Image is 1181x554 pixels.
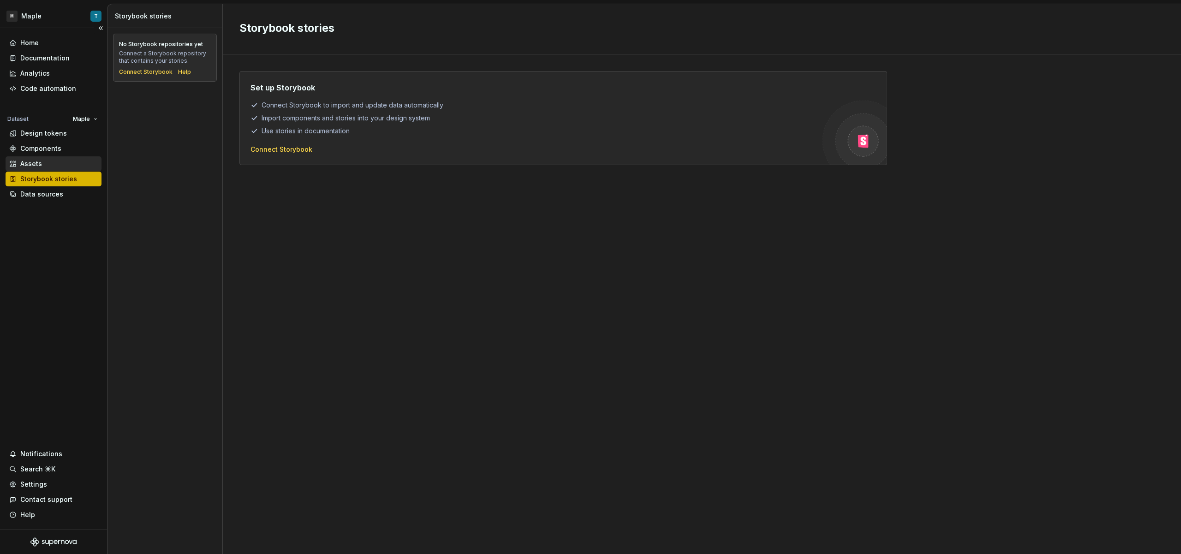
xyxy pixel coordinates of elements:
a: Analytics [6,66,101,81]
div: No Storybook repositories yet [119,41,203,48]
div: Help [20,510,35,519]
a: Documentation [6,51,101,66]
div: Storybook stories [115,12,219,21]
button: MMapleT [2,6,105,26]
button: Help [6,507,101,522]
div: Connect a Storybook repository that contains your stories. [119,50,211,65]
div: Notifications [20,449,62,459]
button: Connect Storybook [119,68,173,76]
a: Data sources [6,187,101,202]
div: T [94,12,98,20]
button: Contact support [6,492,101,507]
a: Design tokens [6,126,101,141]
div: Assets [20,159,42,168]
a: Assets [6,156,101,171]
div: Documentation [20,54,70,63]
div: Code automation [20,84,76,93]
div: Components [20,144,61,153]
button: Search ⌘K [6,462,101,477]
a: Home [6,36,101,50]
div: Search ⌘K [20,465,55,474]
span: Maple [73,115,90,123]
a: Code automation [6,81,101,96]
a: Storybook stories [6,172,101,186]
div: Data sources [20,190,63,199]
button: Notifications [6,447,101,461]
div: Contact support [20,495,72,504]
div: Settings [20,480,47,489]
a: Help [178,68,191,76]
h2: Storybook stories [239,21,1153,36]
button: Connect Storybook [251,145,312,154]
a: Components [6,141,101,156]
div: Dataset [7,115,29,123]
div: Home [20,38,39,48]
svg: Supernova Logo [30,537,77,547]
div: Analytics [20,69,50,78]
div: M [6,11,18,22]
div: Storybook stories [20,174,77,184]
div: Maple [21,12,42,21]
div: Design tokens [20,129,67,138]
div: Import components and stories into your design system [251,113,823,123]
button: Collapse sidebar [94,22,107,35]
div: Connect Storybook to import and update data automatically [251,101,823,110]
h4: Set up Storybook [251,82,315,93]
button: Maple [69,113,101,125]
a: Settings [6,477,101,492]
div: Use stories in documentation [251,126,823,136]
